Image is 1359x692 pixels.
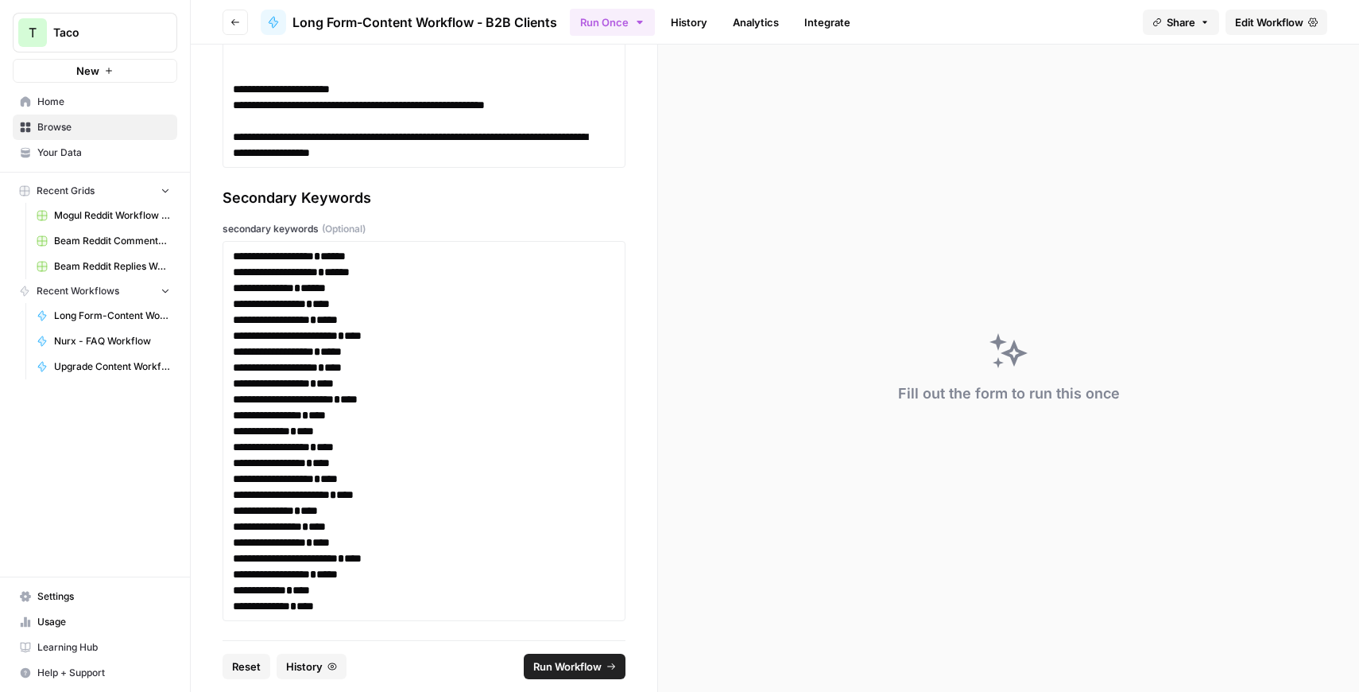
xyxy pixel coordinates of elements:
button: Reset [223,654,270,679]
span: Learning Hub [37,640,170,655]
span: Home [37,95,170,109]
button: Run Once [570,9,655,36]
span: (Optional) [322,222,366,236]
span: Reset [232,659,261,675]
a: Home [13,89,177,115]
span: Help + Support [37,666,170,680]
a: Edit Workflow [1225,10,1327,35]
a: Beam Reddit Comments Workflow Grid (1) [29,228,177,254]
a: Browse [13,115,177,140]
span: Browse [37,120,170,134]
a: Integrate [795,10,860,35]
button: Workspace: Taco [13,13,177,52]
a: Upgrade Content Workflow - Nurx [29,354,177,379]
span: Beam Reddit Comments Workflow Grid (1) [54,234,170,248]
a: Long Form-Content Workflow - AI Clients (New) [29,303,177,329]
button: Help + Support [13,660,177,686]
span: Recent Grids [37,184,95,198]
button: Recent Workflows [13,279,177,303]
span: Taco [53,25,149,41]
a: Usage [13,609,177,635]
span: Edit Workflow [1235,14,1303,30]
span: Settings [37,589,170,604]
a: Settings [13,584,177,609]
a: Your Data [13,140,177,165]
span: Long Form-Content Workflow - B2B Clients [292,13,557,32]
label: secondary keywords [223,222,625,236]
span: Nurx - FAQ Workflow [54,334,170,348]
span: Run Workflow [533,659,602,675]
a: Long Form-Content Workflow - B2B Clients [261,10,557,35]
span: History [286,659,323,675]
span: New [76,63,99,79]
a: Learning Hub [13,635,177,660]
span: Beam Reddit Replies Workflow Grid [54,259,170,274]
a: Beam Reddit Replies Workflow Grid [29,254,177,279]
div: Secondary Keywords [223,187,625,209]
a: Nurx - FAQ Workflow [29,329,177,354]
span: Your Data [37,146,170,160]
span: Long Form-Content Workflow - AI Clients (New) [54,309,170,323]
div: Fill out the form to run this once [898,383,1120,405]
button: Recent Grids [13,179,177,203]
a: Analytics [723,10,788,35]
span: Share [1167,14,1195,30]
span: Recent Workflows [37,284,119,298]
button: New [13,59,177,83]
a: History [661,10,717,35]
span: Usage [37,615,170,629]
span: T [29,23,37,42]
button: History [277,654,347,679]
button: Share [1143,10,1219,35]
span: Mogul Reddit Workflow Grid (1) [54,208,170,223]
a: Mogul Reddit Workflow Grid (1) [29,203,177,228]
button: Run Workflow [524,654,625,679]
span: Upgrade Content Workflow - Nurx [54,360,170,374]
